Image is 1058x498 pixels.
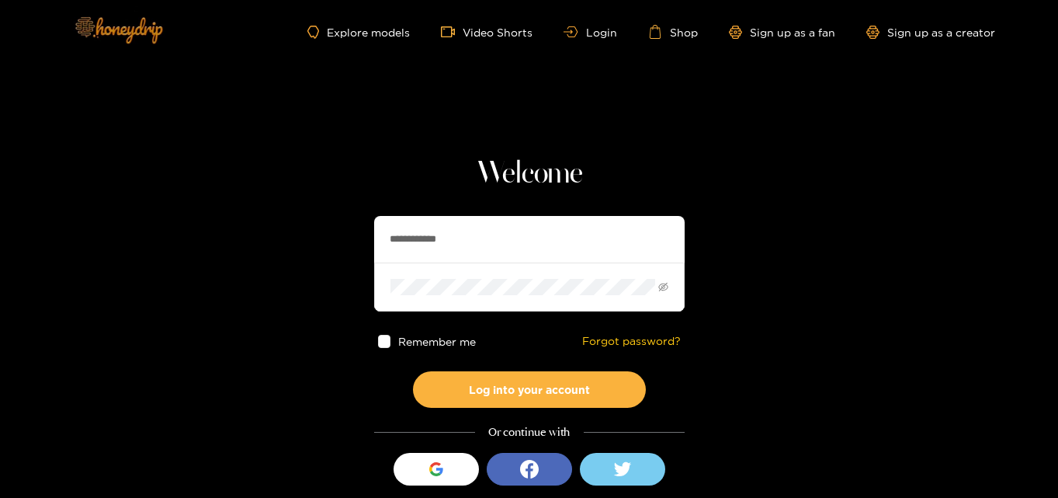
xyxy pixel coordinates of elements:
[582,335,681,348] a: Forgot password?
[398,336,476,347] span: Remember me
[729,26,835,39] a: Sign up as a fan
[648,25,698,39] a: Shop
[374,155,685,193] h1: Welcome
[374,423,685,441] div: Or continue with
[658,282,668,292] span: eye-invisible
[441,25,463,39] span: video-camera
[307,26,410,39] a: Explore models
[866,26,995,39] a: Sign up as a creator
[564,26,616,38] a: Login
[441,25,532,39] a: Video Shorts
[413,371,646,408] button: Log into your account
